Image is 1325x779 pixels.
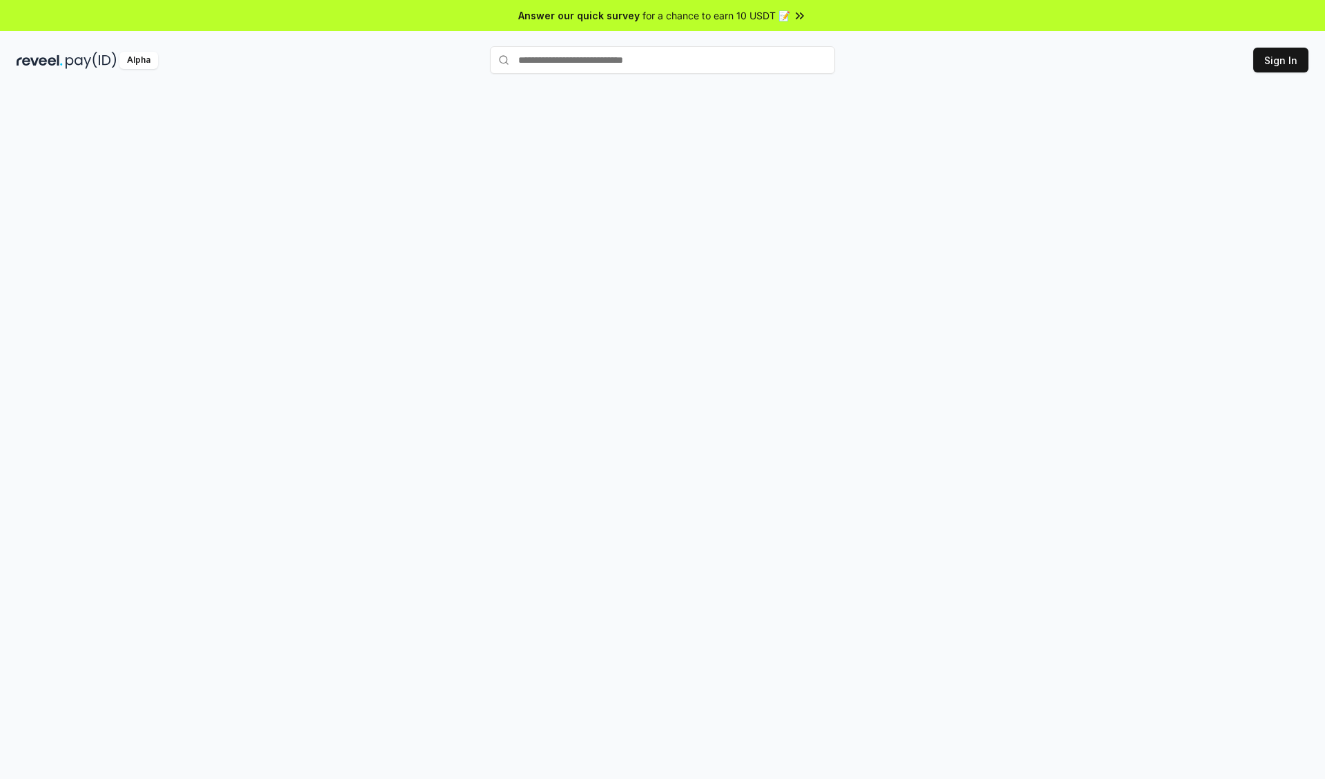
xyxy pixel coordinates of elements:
span: Answer our quick survey [518,8,640,23]
img: pay_id [66,52,117,69]
span: for a chance to earn 10 USDT 📝 [642,8,790,23]
img: reveel_dark [17,52,63,69]
div: Alpha [119,52,158,69]
button: Sign In [1253,48,1308,72]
